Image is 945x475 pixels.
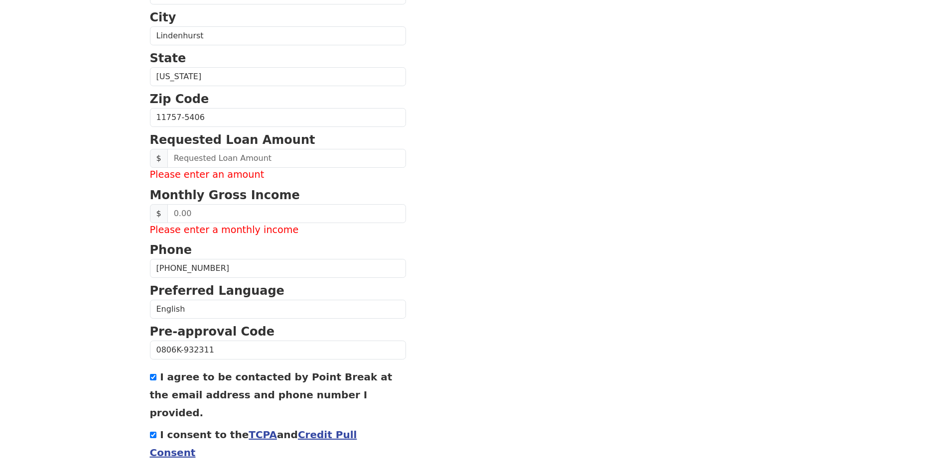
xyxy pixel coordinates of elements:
[150,133,315,147] strong: Requested Loan Amount
[150,92,209,106] strong: Zip Code
[150,259,406,278] input: Phone
[150,26,406,45] input: City
[150,10,176,24] strong: City
[150,168,406,182] label: Please enter an amount
[150,51,186,65] strong: State
[167,204,406,223] input: 0.00
[150,284,284,298] strong: Preferred Language
[150,325,275,339] strong: Pre-approval Code
[150,204,168,223] span: $
[167,149,406,168] input: Requested Loan Amount
[150,243,192,257] strong: Phone
[150,108,406,127] input: Zip Code
[150,429,357,459] label: I consent to the and
[150,149,168,168] span: $
[150,341,406,359] input: Pre-approval Code
[150,186,406,204] p: Monthly Gross Income
[249,429,277,441] a: TCPA
[150,371,393,419] label: I agree to be contacted by Point Break at the email address and phone number I provided.
[150,223,406,237] label: Please enter a monthly income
